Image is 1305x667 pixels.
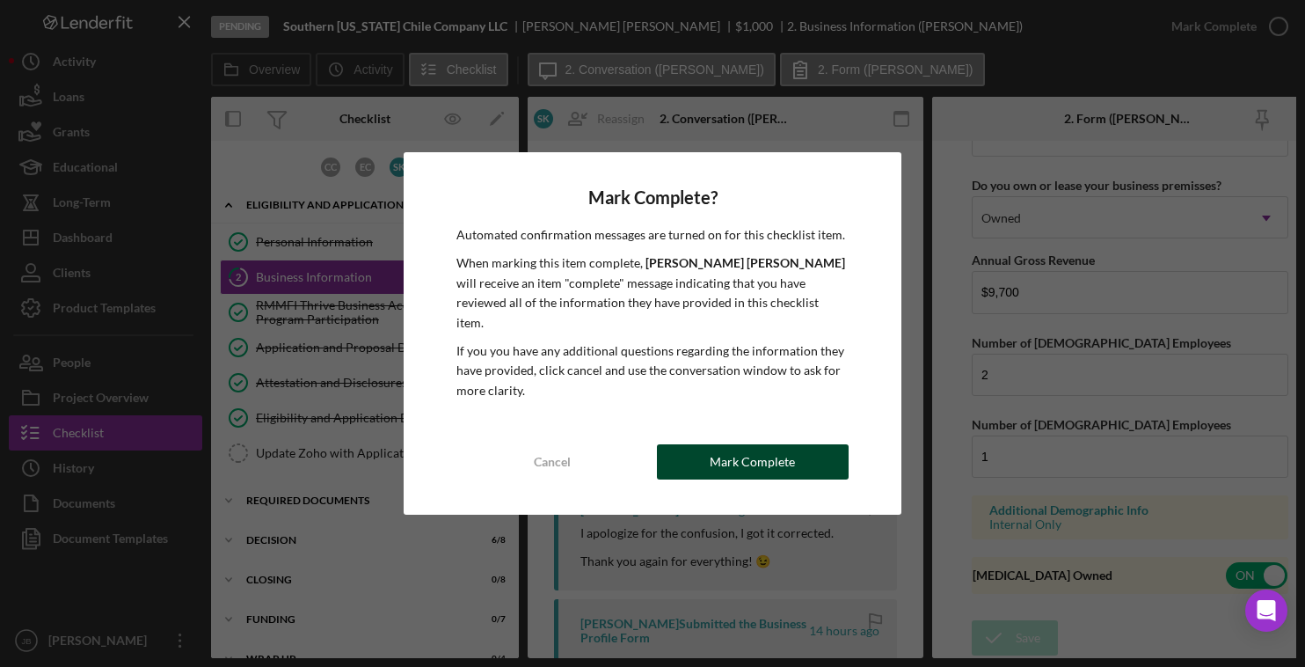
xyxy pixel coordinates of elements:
p: If you you have any additional questions regarding the information they have provided, click canc... [456,341,848,400]
h4: Mark Complete? [456,187,848,208]
b: [PERSON_NAME] [PERSON_NAME] [645,255,845,270]
p: Automated confirmation messages are turned on for this checklist item. [456,225,848,245]
div: Mark Complete [710,444,795,480]
div: Cancel [534,444,571,480]
p: When marking this item complete, will receive an item "complete" message indicating that you have... [456,253,848,333]
button: Cancel [456,444,648,480]
div: Open Intercom Messenger [1245,590,1287,632]
button: Mark Complete [657,444,849,480]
